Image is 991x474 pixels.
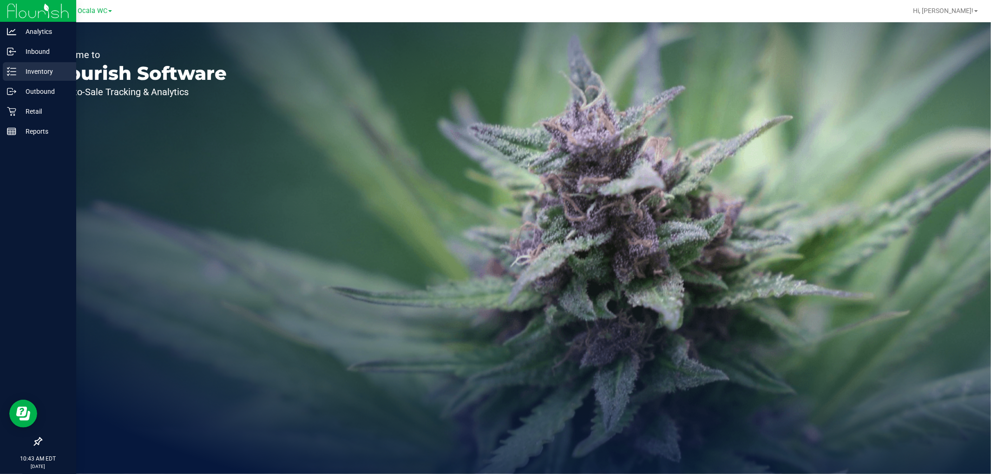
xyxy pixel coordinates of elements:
inline-svg: Analytics [7,27,16,36]
p: Retail [16,106,72,117]
span: Hi, [PERSON_NAME]! [913,7,973,14]
iframe: Resource center [9,400,37,428]
p: Welcome to [50,50,227,59]
p: Flourish Software [50,64,227,83]
p: Inbound [16,46,72,57]
inline-svg: Retail [7,107,16,116]
p: 10:43 AM EDT [4,455,72,463]
p: [DATE] [4,463,72,470]
inline-svg: Inbound [7,47,16,56]
inline-svg: Outbound [7,87,16,96]
span: Ocala WC [78,7,107,15]
p: Inventory [16,66,72,77]
p: Analytics [16,26,72,37]
inline-svg: Inventory [7,67,16,76]
p: Reports [16,126,72,137]
inline-svg: Reports [7,127,16,136]
p: Outbound [16,86,72,97]
p: Seed-to-Sale Tracking & Analytics [50,87,227,97]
